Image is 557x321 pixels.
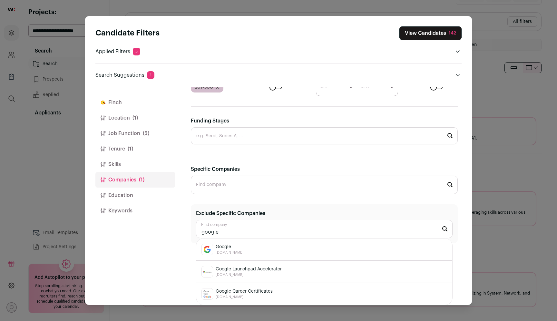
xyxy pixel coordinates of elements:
[202,269,213,274] img: d640f8e5d13ab7da96053cf8cf89d3c655c5324c842866c9f153caa2905b3f78.png
[147,71,154,79] span: 1
[132,114,138,122] span: (1)
[202,288,213,299] img: 18ed9e5c8b67939fa68faf3c1d940f43e8571ea97329ba6628017b1a4651c9cf.jpg
[196,209,265,217] label: Exclude Specific Companies
[191,165,240,173] label: Specific Companies
[95,203,175,219] button: Keywords
[95,157,175,172] button: Skills
[454,48,462,55] button: Open applied filters
[95,126,175,141] button: Job Function(5)
[95,141,175,157] button: Tenure(1)
[95,172,175,188] button: Companies(1)
[196,220,453,238] input: Start typing...
[143,130,149,137] span: (5)
[216,250,243,255] span: [DOMAIN_NAME]
[216,288,273,295] span: Google Career Certificates
[95,188,175,203] button: Education
[95,48,140,55] p: Applied Filters
[128,145,133,153] span: (1)
[95,29,160,37] strong: Candidate Filters
[95,110,175,126] button: Location(1)
[399,26,462,40] button: Close search preferences
[95,71,154,79] p: Search Suggestions
[319,84,327,90] label: Min
[216,266,282,272] span: Google Launchpad Accelerator
[216,295,273,300] span: [DOMAIN_NAME]
[133,48,140,55] span: 5
[361,84,369,90] label: Max
[95,95,175,110] button: Finch
[191,127,458,144] input: e.g. Seed, Series A, ...
[191,176,458,194] input: Start typing...
[449,30,456,36] div: 142
[202,244,213,255] img: 8d2c6156afa7017e60e680d3937f8205e5697781b6c771928cb24e9df88505de.jpg
[139,176,144,184] span: (1)
[216,272,282,277] span: [DOMAIN_NAME]
[191,117,229,125] label: Funding Stages
[216,244,243,250] span: Google
[195,84,213,91] span: 201-500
